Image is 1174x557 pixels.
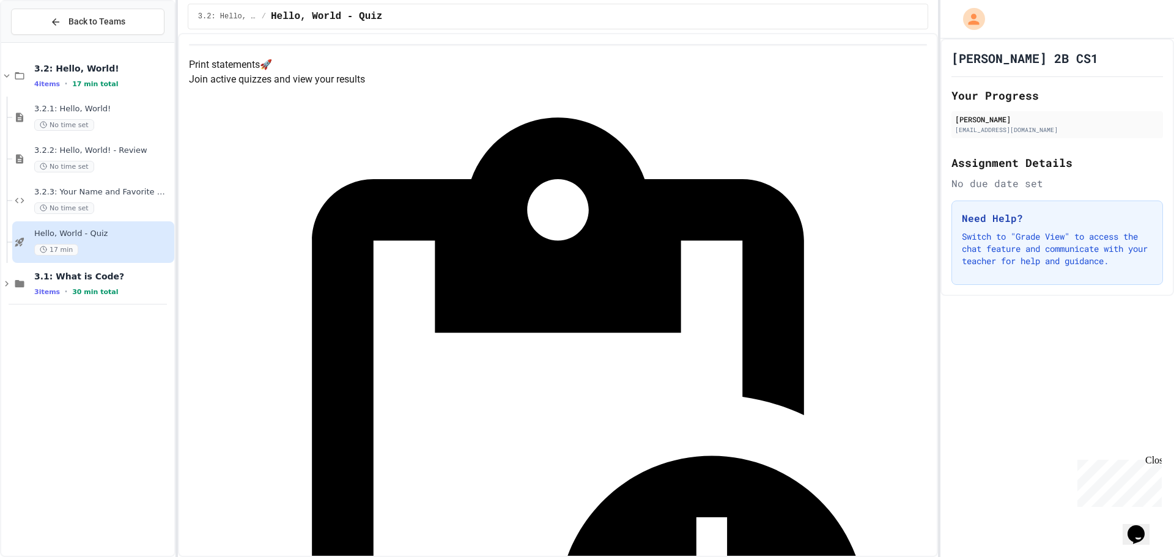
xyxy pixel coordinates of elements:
h2: Assignment Details [951,154,1163,171]
span: 3.2: Hello, World! [34,63,172,74]
div: Chat with us now!Close [5,5,84,78]
span: 3.2.1: Hello, World! [34,104,172,114]
span: No time set [34,202,94,214]
span: 3 items [34,288,60,296]
span: / [262,12,266,21]
span: 17 min [34,244,78,256]
iframe: chat widget [1123,508,1162,545]
div: [PERSON_NAME] [955,114,1159,125]
span: 17 min total [72,80,118,88]
span: 4 items [34,80,60,88]
iframe: chat widget [1072,455,1162,507]
p: Switch to "Grade View" to access the chat feature and communicate with your teacher for help and ... [962,231,1153,267]
span: No time set [34,161,94,172]
span: 3.1: What is Code? [34,271,172,282]
span: 3.2.2: Hello, World! - Review [34,146,172,156]
p: Join active quizzes and view your results [189,72,927,87]
span: No time set [34,119,94,131]
h3: Need Help? [962,211,1153,226]
div: My Account [950,5,988,33]
span: 30 min total [72,288,118,296]
button: Back to Teams [11,9,164,35]
span: Hello, World - Quiz [271,9,382,24]
div: No due date set [951,176,1163,191]
span: Hello, World - Quiz [34,229,172,239]
div: [EMAIL_ADDRESS][DOMAIN_NAME] [955,125,1159,135]
span: • [65,287,67,297]
span: 3.2: Hello, World! [198,12,257,21]
h4: Print statements 🚀 [189,57,927,72]
span: Back to Teams [68,15,125,28]
span: 3.2.3: Your Name and Favorite Movie [34,187,172,197]
h2: Your Progress [951,87,1163,104]
span: • [65,79,67,89]
h1: [PERSON_NAME] 2B CS1 [951,50,1098,67]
